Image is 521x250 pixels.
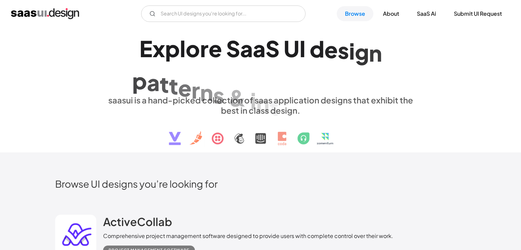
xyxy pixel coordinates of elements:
[324,36,338,63] div: e
[186,35,200,62] div: o
[256,90,269,117] div: n
[269,94,278,120] div: t
[209,35,222,62] div: e
[103,232,393,240] div: Comprehensive project management software designed to provide users with complete control over th...
[178,75,191,101] div: e
[369,40,382,66] div: n
[337,6,373,21] a: Browse
[253,35,265,62] div: a
[139,35,152,62] div: E
[191,77,200,103] div: r
[355,39,369,65] div: g
[250,87,256,114] div: i
[349,38,355,64] div: i
[132,67,147,94] div: p
[165,35,180,62] div: p
[141,5,306,22] form: Email Form
[228,85,246,111] div: &
[103,215,172,232] a: ActiveCollab
[446,6,510,21] a: Submit UI Request
[200,79,213,105] div: n
[284,35,299,62] div: U
[157,115,364,151] img: text, icon, saas logo
[160,71,169,97] div: t
[375,6,407,21] a: About
[240,35,253,62] div: a
[226,35,240,62] div: S
[11,8,79,19] a: home
[169,73,178,99] div: t
[103,35,418,88] h1: Explore SaaS UI design patterns & interactions.
[409,6,444,21] a: SaaS Ai
[103,95,418,115] div: saasui is a hand-picked collection of saas application designs that exhibit the best in class des...
[103,215,172,228] h2: ActiveCollab
[265,35,280,62] div: S
[141,5,306,22] input: Search UI designs you're looking for...
[213,82,224,108] div: s
[310,36,324,62] div: d
[299,36,306,62] div: I
[55,178,466,190] h2: Browse UI designs you’re looking for
[338,37,349,63] div: s
[180,35,186,62] div: l
[152,35,165,62] div: x
[147,69,160,96] div: a
[200,35,209,62] div: r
